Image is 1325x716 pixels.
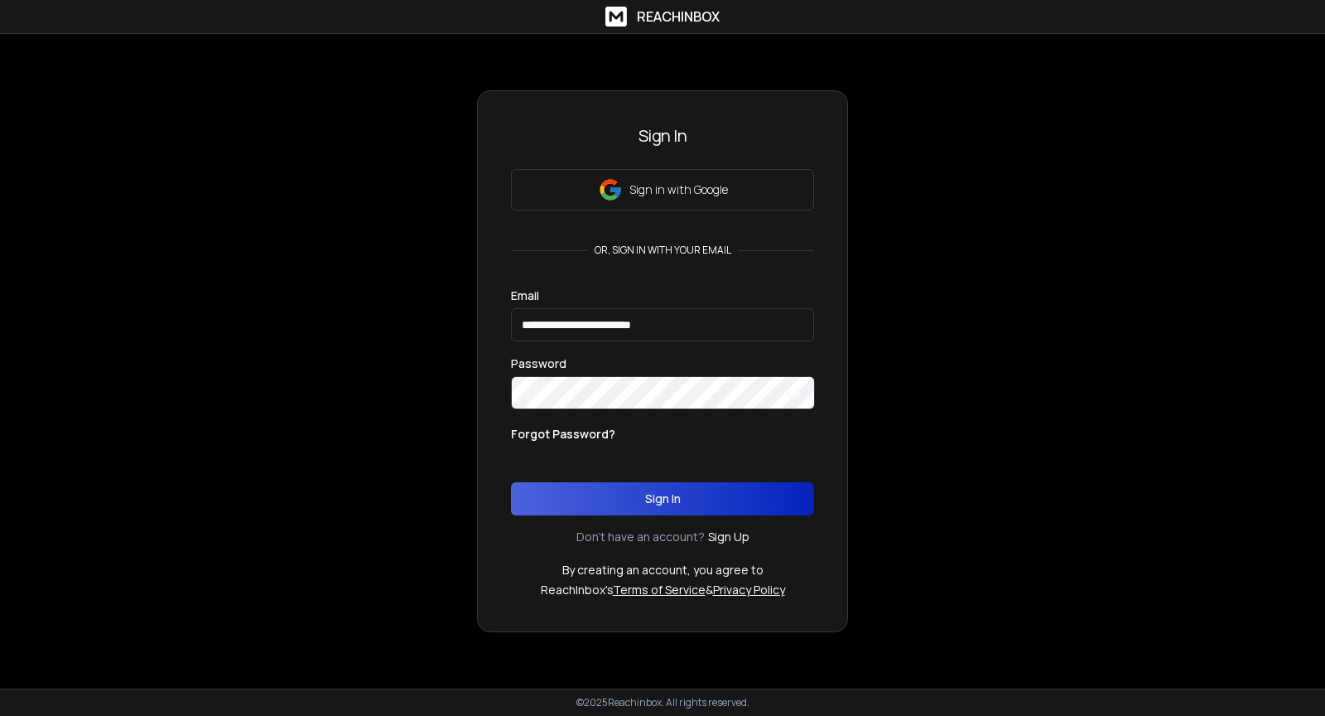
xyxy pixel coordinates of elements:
p: © 2025 Reachinbox. All rights reserved. [576,696,749,709]
p: By creating an account, you agree to [562,562,764,578]
button: Sign in with Google [511,169,814,210]
label: Email [511,290,539,302]
a: Terms of Service [613,582,706,597]
p: Don't have an account? [576,529,705,545]
label: Password [511,358,566,370]
button: Sign In [511,482,814,515]
p: Forgot Password? [511,426,615,443]
a: ReachInbox [605,7,720,27]
p: Sign in with Google [629,181,728,198]
a: Sign Up [708,529,749,545]
p: ReachInbox's & [541,582,785,598]
h1: ReachInbox [637,7,720,27]
a: Privacy Policy [713,582,785,597]
p: or, sign in with your email [588,244,738,257]
h3: Sign In [511,124,814,148]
